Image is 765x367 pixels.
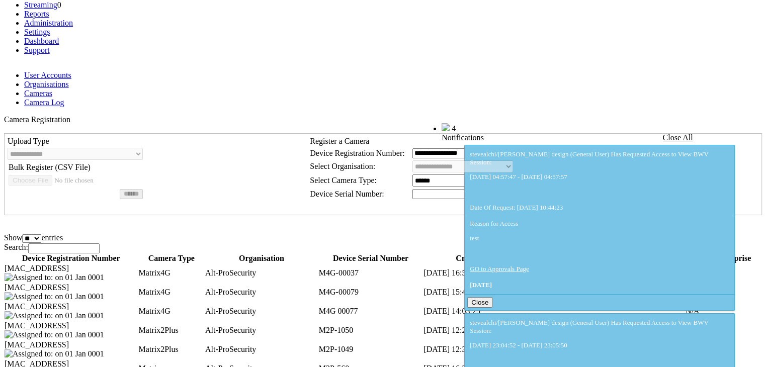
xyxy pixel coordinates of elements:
th: Organisation: activate to sort column ascending [205,253,318,263]
td: [MAC_ADDRESS] [4,321,138,340]
img: Assigned to: on 01 Jan 0001 [5,273,104,282]
th: Camera Type: activate to sort column ascending [138,253,205,263]
div: Notifications [442,133,740,142]
td: [MAC_ADDRESS] [4,340,138,359]
td: Matrix4G [138,283,205,302]
a: Close All [662,133,693,142]
span: 0 [57,1,61,9]
img: Assigned to: on 01 Jan 0001 [5,349,104,358]
img: bell25.png [442,123,450,131]
th: Device Registration Number [4,253,138,263]
span: Organisation [239,254,284,262]
label: Search: [4,243,100,251]
a: Reports [24,10,49,18]
td: [MAC_ADDRESS] [4,283,138,302]
p: [DATE] 04:57:47 - [DATE] 04:57:57 [470,173,729,181]
td: Matrix2Plus [138,321,205,340]
a: Cameras [24,89,52,98]
a: Administration [24,19,73,27]
span: Upload Type [8,137,49,145]
a: Settings [24,28,50,36]
a: Support [24,46,50,54]
span: Welcome, Nav Alchi design (Administrator) [306,124,421,131]
a: Camera Log [24,98,64,107]
a: Organisations [24,80,69,88]
span: [DATE] [470,281,492,289]
span: Camera Registration [4,115,70,124]
td: Matrix2Plus [138,340,205,359]
img: Assigned to: on 01 Jan 0001 [5,311,104,320]
td: Alt-ProSecurity [205,263,318,283]
p: test [470,234,729,242]
a: User Accounts [24,71,71,79]
span: 4 [452,124,456,133]
img: Assigned to: on 01 Jan 0001 [5,292,104,301]
div: stevealchi/[PERSON_NAME] design (General User) Has Requested Access to View BWV Session: Date Of ... [470,150,729,289]
select: Showentries [22,234,41,243]
td: Matrix4G [138,302,205,321]
td: [MAC_ADDRESS] [4,263,138,283]
td: Matrix4G [138,263,205,283]
img: Assigned to: on 01 Jan 0001 [5,330,104,339]
button: Close [467,297,492,308]
td: Alt-ProSecurity [205,321,318,340]
a: GO to Approvals Page [470,265,529,272]
span: Bulk Register (CSV File) [9,163,91,171]
td: [MAC_ADDRESS] [4,302,138,321]
label: Show entries [4,233,63,242]
a: Dashboard [24,37,59,45]
td: Alt-ProSecurity [205,302,318,321]
td: Alt-ProSecurity [205,340,318,359]
input: Search: [28,243,100,253]
a: Streaming [24,1,57,9]
p: [DATE] 23:04:52 - [DATE] 23:05:50 [470,341,729,349]
td: Alt-ProSecurity [205,283,318,302]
